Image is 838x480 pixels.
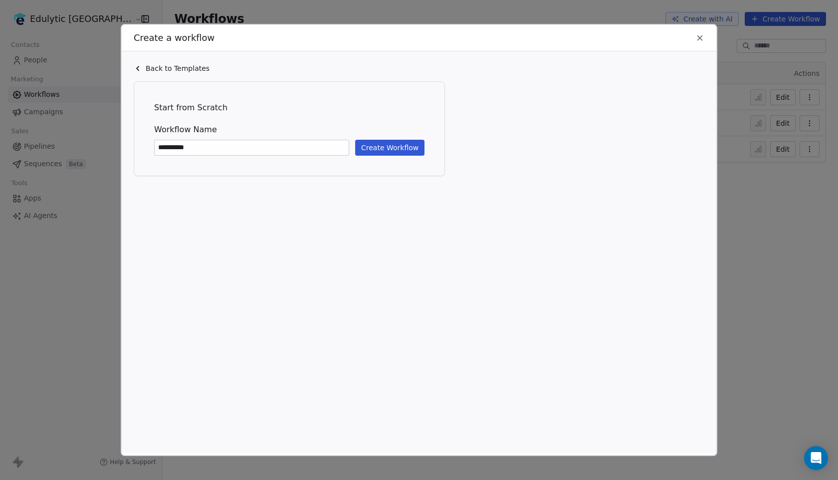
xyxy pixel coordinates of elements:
span: Workflow Name [154,124,424,136]
span: Back to Templates [146,63,209,73]
button: Create Workflow [355,140,424,156]
span: Start from Scratch [154,102,424,114]
div: Open Intercom Messenger [804,446,828,470]
span: Create a workflow [134,31,214,44]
